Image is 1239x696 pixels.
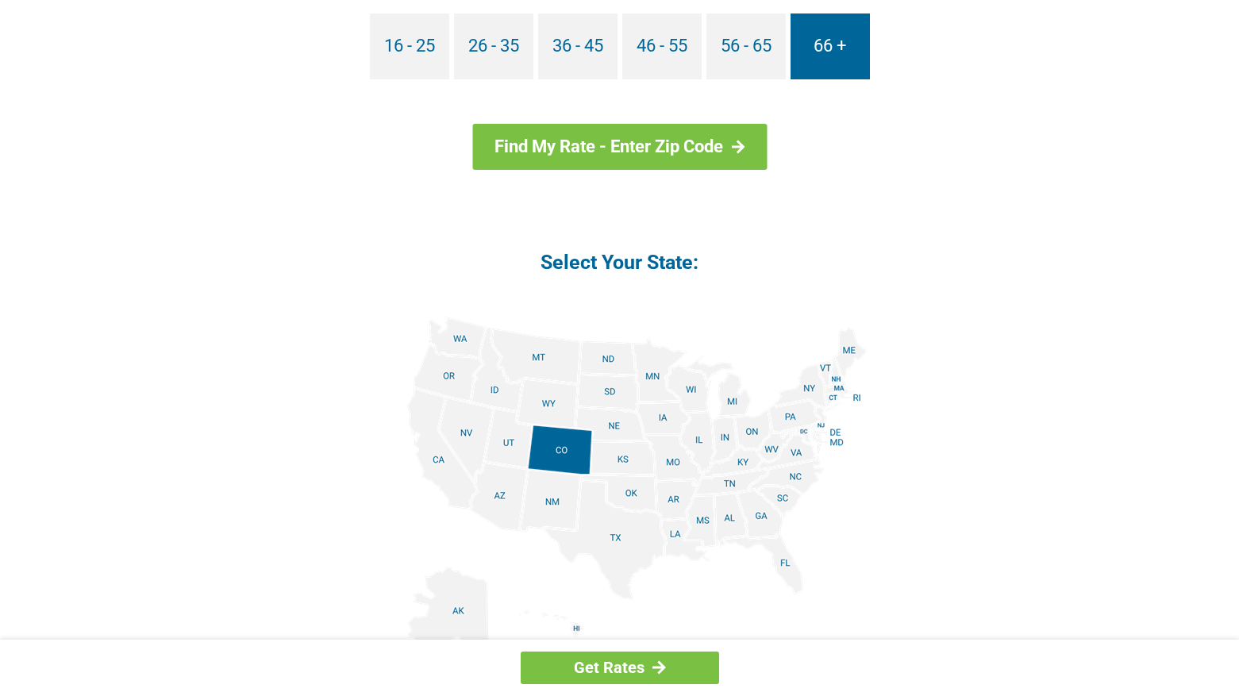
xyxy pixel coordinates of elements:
a: 16 - 25 [370,13,449,79]
a: Get Rates [521,652,719,684]
h4: Select Your State: [239,249,1001,275]
a: 36 - 45 [538,13,618,79]
a: 46 - 55 [622,13,702,79]
a: 56 - 65 [706,13,786,79]
a: 26 - 35 [454,13,533,79]
a: 66 + [791,13,870,79]
a: Find My Rate - Enter Zip Code [472,124,767,170]
img: states [372,317,868,675]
